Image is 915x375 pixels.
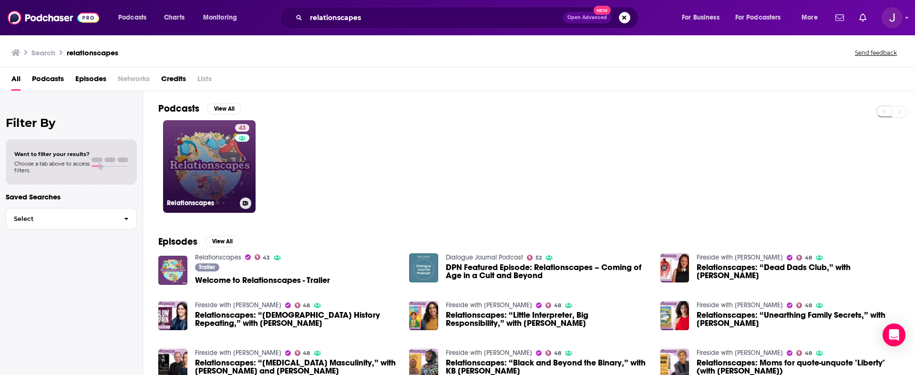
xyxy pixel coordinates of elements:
span: Select [6,216,116,222]
h3: Relationscapes [167,199,236,207]
span: Relationscapes: Moms for quote-unquote "Liberty" (with [PERSON_NAME]) [697,359,900,375]
p: Saved Searches [6,192,137,201]
span: 43 [239,124,246,133]
div: Open Intercom Messenger [883,323,905,346]
span: 48 [303,303,310,308]
button: open menu [729,10,795,25]
span: 48 [554,303,561,308]
a: 48 [796,302,812,308]
img: Relationscapes: “Queer History Repeating,” with Christina Cauterucci [158,301,187,330]
a: Relationscapes: “Queer History Repeating,” with Christina Cauterucci [195,311,398,327]
span: 48 [805,256,812,260]
span: Relationscapes: “[MEDICAL_DATA] Masculinity,” with [PERSON_NAME] and [PERSON_NAME] [195,359,398,375]
a: 43 [255,254,270,260]
a: 48 [295,302,310,308]
a: 43 [235,124,249,132]
span: All [11,71,21,91]
button: open menu [196,10,249,25]
h2: Episodes [158,236,197,248]
span: Logged in as josephpapapr [882,7,903,28]
h2: Podcasts [158,103,199,115]
span: New [594,6,611,15]
span: Relationscapes: “[DEMOGRAPHIC_DATA] History Repeating,” with [PERSON_NAME] [195,311,398,327]
span: Networks [118,71,150,91]
a: Relationscapes: Moms for quote-unquote "Liberty" (with Laura Pappano) [697,359,900,375]
button: View All [207,103,241,115]
button: Select [6,208,137,229]
a: Relationscapes: “Little Interpreter, Big Responsibility,” with Olivia Abtahi [409,301,438,330]
a: Fireside with Blair Hodges [697,301,783,309]
a: 52 [527,255,542,260]
a: Welcome to Relationscapes - Trailer [195,276,330,284]
a: Show notifications dropdown [855,10,870,26]
span: Want to filter your results? [14,151,90,157]
img: User Profile [882,7,903,28]
span: Open Advanced [567,15,607,20]
span: Relationscapes: “Black and Beyond the Binary,” with KB [PERSON_NAME] [446,359,649,375]
a: 48 [545,350,561,356]
a: DPN Featured Episode: Relationscapes – Coming of Age in a Cult and Beyond [446,263,649,280]
a: PodcastsView All [158,103,241,115]
img: Podchaser - Follow, Share and Rate Podcasts [8,9,99,27]
a: Credits [161,71,186,91]
a: Show notifications dropdown [832,10,848,26]
span: 52 [535,256,542,260]
button: Open AdvancedNew [563,12,611,23]
button: Send feedback [852,49,900,57]
a: Podcasts [32,71,64,91]
a: Episodes [75,71,106,91]
span: Relationscapes: “Little Interpreter, Big Responsibility,” with [PERSON_NAME] [446,311,649,327]
a: Fireside with Blair Hodges [195,349,281,357]
a: Relationscapes: “Little Interpreter, Big Responsibility,” with Olivia Abtahi [446,311,649,327]
span: Relationscapes: “Unearthing Family Secrets,” with [PERSON_NAME] [697,311,900,327]
span: More [802,11,818,24]
img: Relationscapes: “Dead Dads Club,” with Maddie Norris [660,253,689,282]
img: Welcome to Relationscapes - Trailer [158,256,187,285]
img: Relationscapes: “Unearthing Family Secrets,” with Ingrid Rojas Contreras [660,301,689,330]
a: Charts [158,10,190,25]
span: For Podcasters [735,11,781,24]
div: Search podcasts, credits, & more... [289,7,648,29]
a: 48 [796,255,812,260]
a: Fireside with Blair Hodges [446,349,532,357]
a: 48 [796,350,812,356]
a: Fireside with Blair Hodges [446,301,532,309]
input: Search podcasts, credits, & more... [306,10,563,25]
h2: Filter By [6,116,137,130]
button: open menu [675,10,731,25]
a: Dialogue Journal Podcast [446,253,523,261]
h3: Search [31,48,55,57]
a: 43Relationscapes [163,120,256,213]
button: open menu [795,10,830,25]
a: 48 [295,350,310,356]
span: 48 [805,351,812,355]
span: 43 [263,256,270,260]
span: Relationscapes: “Dead Dads Club,” with [PERSON_NAME] [697,263,900,280]
span: 48 [805,303,812,308]
button: View All [205,236,239,247]
span: Lists [197,71,212,91]
a: Fireside with Blair Hodges [697,253,783,261]
span: Monitoring [203,11,237,24]
a: EpisodesView All [158,236,239,248]
a: Relationscapes: “Black and Beyond the Binary,” with KB Brookins [446,359,649,375]
span: Charts [164,11,185,24]
img: DPN Featured Episode: Relationscapes – Coming of Age in a Cult and Beyond [409,253,438,282]
a: Relationscapes: “Unearthing Family Secrets,” with Ingrid Rojas Contreras [697,311,900,327]
a: Fireside with Blair Hodges [697,349,783,357]
span: Choose a tab above to access filters. [14,160,90,174]
a: Fireside with Blair Hodges [195,301,281,309]
h3: relationscapes [67,48,118,57]
a: Relationscapes: “Dead Dads Club,” with Maddie Norris [697,263,900,280]
button: open menu [112,10,159,25]
span: 48 [303,351,310,355]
